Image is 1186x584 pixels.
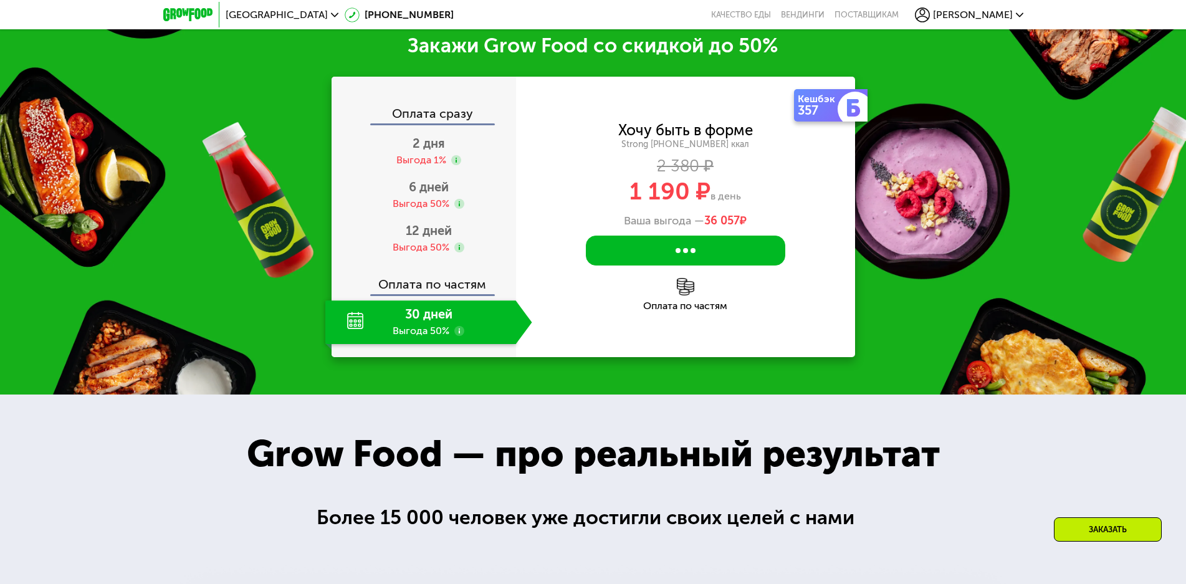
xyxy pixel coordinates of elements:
[1054,517,1162,542] div: Заказать
[629,177,710,206] span: 1 190 ₽
[345,7,454,22] a: [PHONE_NUMBER]
[413,136,445,151] span: 2 дня
[677,278,694,295] img: l6xcnZfty9opOoJh.png
[781,10,825,20] a: Вендинги
[219,426,967,482] div: Grow Food — про реальный результат
[317,502,870,533] div: Более 15 000 человек уже достигли своих целей с нами
[798,94,840,104] div: Кешбэк
[226,10,328,20] span: [GEOGRAPHIC_DATA]
[516,301,855,311] div: Оплата по частям
[798,104,840,117] div: 357
[393,197,449,211] div: Выгода 50%
[618,123,753,137] div: Хочу быть в форме
[516,214,855,228] div: Ваша выгода —
[393,241,449,254] div: Выгода 50%
[711,10,771,20] a: Качество еды
[516,139,855,150] div: Strong [PHONE_NUMBER] ккал
[333,95,516,123] div: Оплата сразу
[409,180,449,194] span: 6 дней
[704,214,740,227] span: 36 057
[710,190,741,202] span: в день
[704,214,747,228] span: ₽
[333,266,516,294] div: Оплата по частям
[406,223,452,238] span: 12 дней
[835,10,899,20] div: поставщикам
[933,10,1013,20] span: [PERSON_NAME]
[516,160,855,173] div: 2 380 ₽
[396,153,446,167] div: Выгода 1%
